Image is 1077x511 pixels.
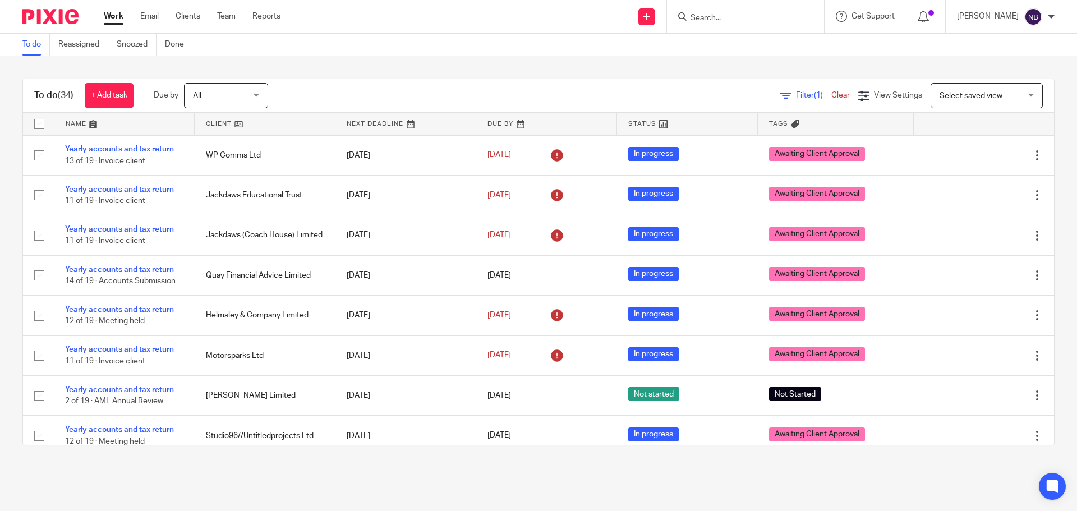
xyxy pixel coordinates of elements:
span: [DATE] [487,352,511,360]
a: Clients [176,11,200,22]
td: [DATE] [335,296,476,335]
a: Yearly accounts and tax return [65,145,174,153]
a: Snoozed [117,34,157,56]
span: 11 of 19 · Invoice client [65,357,145,365]
td: Jackdaws (Coach House) Limited [195,215,335,255]
span: 12 of 19 · Meeting held [65,317,145,325]
td: [DATE] [335,416,476,455]
a: Yearly accounts and tax return [65,186,174,194]
span: [DATE] [487,311,511,319]
td: Motorsparks Ltd [195,335,335,375]
td: Quay Financial Advice Limited [195,255,335,295]
span: Not Started [769,387,821,401]
span: 14 of 19 · Accounts Submission [65,277,176,285]
a: Yearly accounts and tax return [65,346,174,353]
a: Clear [831,91,850,99]
a: Reports [252,11,280,22]
td: Helmsley & Company Limited [195,296,335,335]
a: Team [217,11,236,22]
a: Yearly accounts and tax return [65,426,174,434]
span: All [193,92,201,100]
span: Awaiting Client Approval [769,427,865,441]
a: Email [140,11,159,22]
span: In progress [628,147,679,161]
span: Awaiting Client Approval [769,187,865,201]
td: WP Comms Ltd [195,135,335,175]
span: 2 of 19 · AML Annual Review [65,397,163,405]
span: 12 of 19 · Meeting held [65,438,145,445]
span: In progress [628,427,679,441]
td: [DATE] [335,135,476,175]
td: [PERSON_NAME] Limited [195,376,335,416]
span: [DATE] [487,231,511,239]
span: [DATE] [487,151,511,159]
span: In progress [628,187,679,201]
td: [DATE] [335,335,476,375]
a: Yearly accounts and tax return [65,386,174,394]
span: [DATE] [487,432,511,440]
a: + Add task [85,83,134,108]
span: In progress [628,227,679,241]
span: Tags [769,121,788,127]
span: Awaiting Client Approval [769,267,865,281]
a: Yearly accounts and tax return [65,266,174,274]
input: Search [689,13,790,24]
a: Done [165,34,192,56]
span: Awaiting Client Approval [769,227,865,241]
td: Studio96//Untitledprojects Ltd [195,416,335,455]
span: Awaiting Client Approval [769,307,865,321]
span: Get Support [852,12,895,20]
span: (1) [814,91,823,99]
a: Yearly accounts and tax return [65,306,174,314]
a: Reassigned [58,34,108,56]
a: Work [104,11,123,22]
span: Not started [628,387,679,401]
img: svg%3E [1024,8,1042,26]
p: Due by [154,90,178,101]
span: 11 of 19 · Invoice client [65,197,145,205]
p: [PERSON_NAME] [957,11,1019,22]
td: [DATE] [335,175,476,215]
span: In progress [628,347,679,361]
span: Awaiting Client Approval [769,147,865,161]
a: Yearly accounts and tax return [65,225,174,233]
span: View Settings [874,91,922,99]
span: In progress [628,267,679,281]
span: [DATE] [487,271,511,279]
span: Awaiting Client Approval [769,347,865,361]
span: (34) [58,91,73,100]
td: [DATE] [335,215,476,255]
span: 13 of 19 · Invoice client [65,157,145,165]
span: Filter [796,91,831,99]
td: [DATE] [335,255,476,295]
td: [DATE] [335,376,476,416]
span: [DATE] [487,191,511,199]
h1: To do [34,90,73,102]
span: In progress [628,307,679,321]
span: Select saved view [940,92,1002,100]
td: Jackdaws Educational Trust [195,175,335,215]
span: 11 of 19 · Invoice client [65,237,145,245]
span: [DATE] [487,392,511,399]
img: Pixie [22,9,79,24]
a: To do [22,34,50,56]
